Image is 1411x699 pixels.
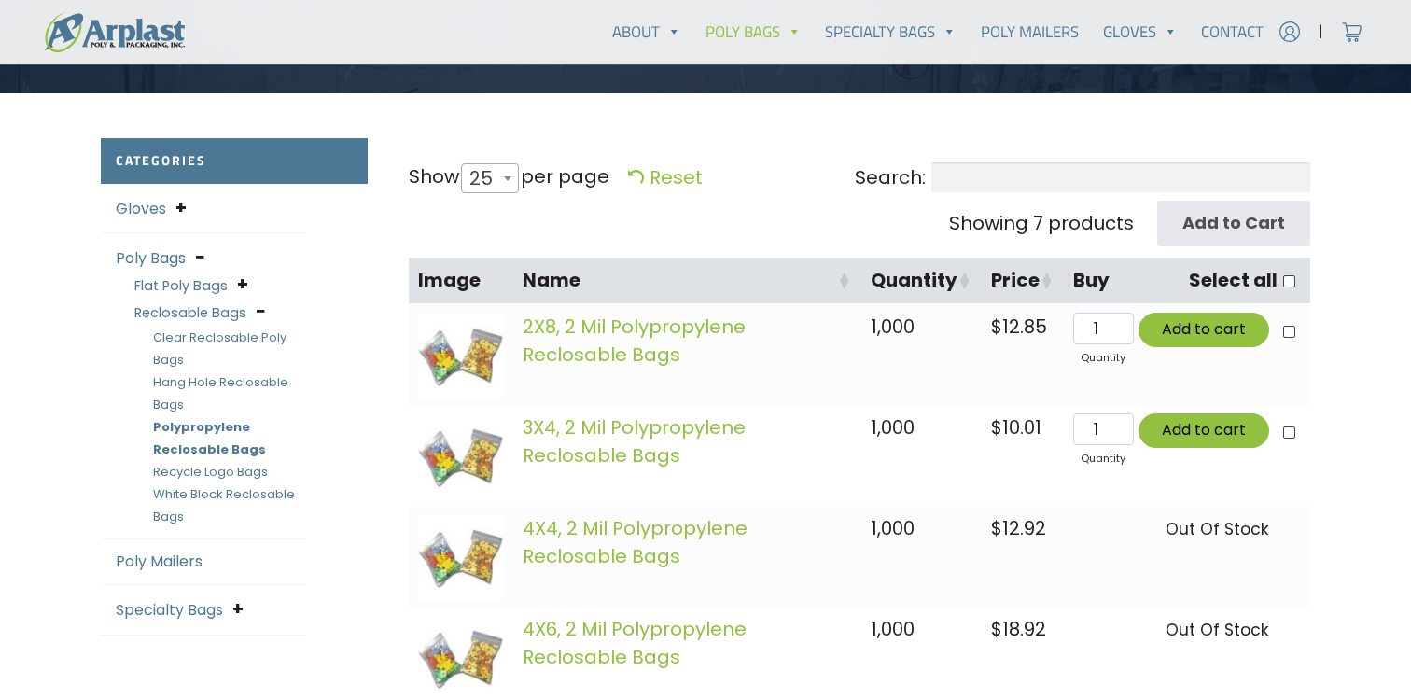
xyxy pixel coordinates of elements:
[871,314,915,340] span: 1,000
[871,616,915,642] span: 1,000
[523,414,746,468] a: 3X4, 2 Mil Polypropylene Reclosable Bags
[693,13,814,50] a: Poly Bags
[1166,518,1269,540] span: Out Of Stock
[628,164,703,190] a: Reset
[871,515,915,541] span: 1,000
[116,599,223,621] a: Specialty Bags
[418,514,504,600] img: images
[1091,13,1190,50] a: Gloves
[409,162,609,193] label: Show per page
[153,463,268,481] a: Recycle Logo Bags
[991,616,1046,642] bdi: 18.92
[871,414,915,440] span: 1,000
[1139,413,1269,448] button: Add to cart
[153,329,286,369] a: Clear Reclosable Poly Bags
[991,515,1002,541] span: $
[969,13,1091,50] a: Poly Mailers
[418,313,504,398] img: images
[949,209,1134,237] div: Showing 7 products
[991,314,1002,340] span: $
[101,138,368,184] h2: Categories
[153,418,266,458] a: Polypropylene Reclosable Bags
[1139,313,1269,347] button: Add to cart
[600,13,693,50] a: About
[461,163,519,193] span: 25
[523,616,747,670] a: 4X6, 2 Mil Polypropylene Reclosable Bags
[116,198,166,219] a: Gloves
[116,247,186,269] a: Poly Bags
[409,258,513,305] th: Image
[931,162,1310,192] input: Search:
[45,12,185,52] img: logo
[982,258,1064,305] th: Price: activate to sort column ascending
[991,515,1046,541] bdi: 12.92
[462,156,511,201] span: 25
[991,414,1002,440] span: $
[814,13,970,50] a: Specialty Bags
[1073,413,1134,445] input: Qty
[134,303,246,322] a: Reclosable Bags
[1073,313,1134,344] input: Qty
[1319,21,1323,43] span: |
[153,373,288,413] a: Hang Hole Reclosable Bags
[855,162,1310,192] label: Search:
[523,515,747,569] a: 4X4, 2 Mil Polypropylene Reclosable Bags
[861,258,982,305] th: Quantity: activate to sort column ascending
[513,258,860,305] th: Name: activate to sort column ascending
[153,485,295,525] a: White Block Reclosable Bags
[1189,13,1276,50] a: Contact
[523,314,746,368] a: 2X8, 2 Mil Polypropylene Reclosable Bags
[991,616,1002,642] span: $
[991,314,1047,340] bdi: 12.85
[1166,619,1269,641] span: Out Of Stock
[1189,267,1278,294] label: Select all
[991,414,1041,440] bdi: 10.01
[1064,258,1310,305] th: BuySelect all
[134,276,228,295] a: Flat Poly Bags
[1157,201,1310,246] input: Add to Cart
[116,551,203,572] a: Poly Mailers
[418,413,504,499] img: images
